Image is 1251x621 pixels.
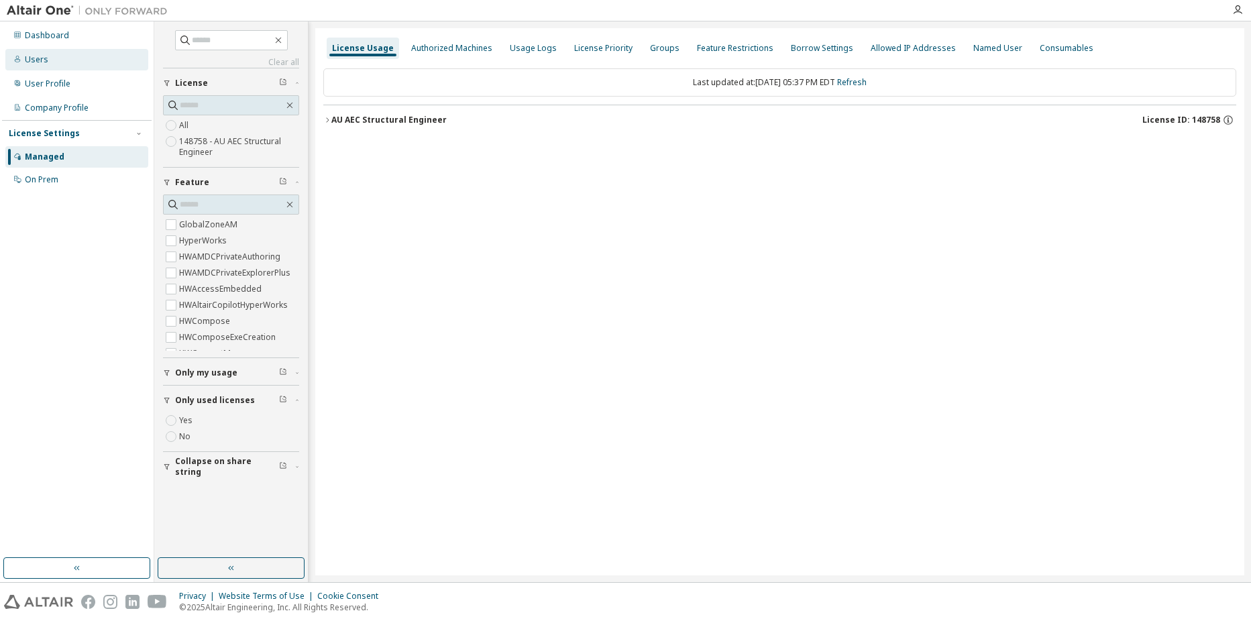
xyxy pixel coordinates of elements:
div: User Profile [25,78,70,89]
span: Clear filter [279,177,287,188]
img: linkedin.svg [125,595,140,609]
span: Only my usage [175,368,237,378]
label: HWComposeExeCreation [179,329,278,345]
span: Only used licenses [175,395,255,406]
img: instagram.svg [103,595,117,609]
div: AU AEC Structural Engineer [331,115,447,125]
div: Feature Restrictions [697,43,773,54]
div: Usage Logs [510,43,557,54]
img: Altair One [7,4,174,17]
div: Allowed IP Addresses [871,43,956,54]
label: HyperWorks [179,233,229,249]
span: Clear filter [279,368,287,378]
div: License Settings [9,128,80,139]
label: All [179,117,191,133]
span: Clear filter [279,461,287,472]
label: HWAMDCPrivateExplorerPlus [179,265,293,281]
button: Collapse on share string [163,452,299,482]
button: License [163,68,299,98]
label: HWCompose [179,313,233,329]
button: Feature [163,168,299,197]
div: Authorized Machines [411,43,492,54]
label: GlobalZoneAM [179,217,240,233]
img: altair_logo.svg [4,595,73,609]
div: License Usage [332,43,394,54]
div: Users [25,54,48,65]
img: youtube.svg [148,595,167,609]
div: Company Profile [25,103,89,113]
div: Borrow Settings [791,43,853,54]
button: Only used licenses [163,386,299,415]
div: License Priority [574,43,633,54]
div: Dashboard [25,30,69,41]
label: 148758 - AU AEC Structural Engineer [179,133,299,160]
span: Collapse on share string [175,456,279,477]
div: On Prem [25,174,58,185]
span: License ID: 148758 [1142,115,1220,125]
span: Clear filter [279,78,287,89]
label: HWConnectMe [179,345,238,361]
div: Consumables [1040,43,1093,54]
img: facebook.svg [81,595,95,609]
a: Clear all [163,57,299,68]
button: AU AEC Structural EngineerLicense ID: 148758 [323,105,1236,135]
div: Last updated at: [DATE] 05:37 PM EDT [323,68,1236,97]
label: No [179,429,193,445]
div: Named User [973,43,1022,54]
p: © 2025 Altair Engineering, Inc. All Rights Reserved. [179,602,386,613]
div: Privacy [179,591,219,602]
label: HWAltairCopilotHyperWorks [179,297,290,313]
span: License [175,78,208,89]
label: Yes [179,412,195,429]
span: Clear filter [279,395,287,406]
div: Groups [650,43,679,54]
label: HWAccessEmbedded [179,281,264,297]
a: Refresh [837,76,867,88]
button: Only my usage [163,358,299,388]
label: HWAMDCPrivateAuthoring [179,249,283,265]
div: Managed [25,152,64,162]
div: Cookie Consent [317,591,386,602]
div: Website Terms of Use [219,591,317,602]
span: Feature [175,177,209,188]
